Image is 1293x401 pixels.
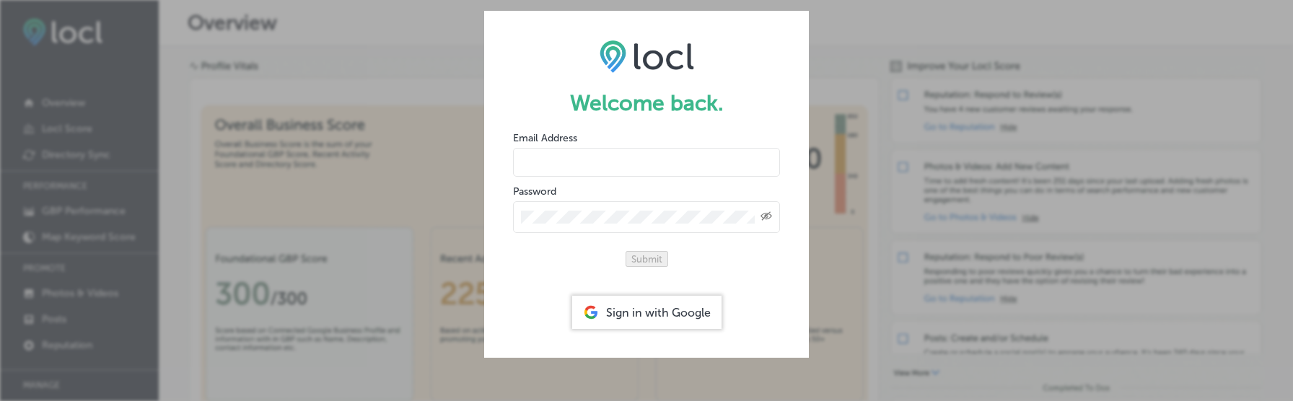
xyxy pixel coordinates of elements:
button: Submit [626,251,668,267]
div: Sign in with Google [572,296,722,329]
label: Email Address [513,132,577,144]
img: LOCL logo [600,40,694,73]
label: Password [513,185,556,198]
span: Toggle password visibility [761,211,772,224]
h1: Welcome back. [513,90,780,116]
